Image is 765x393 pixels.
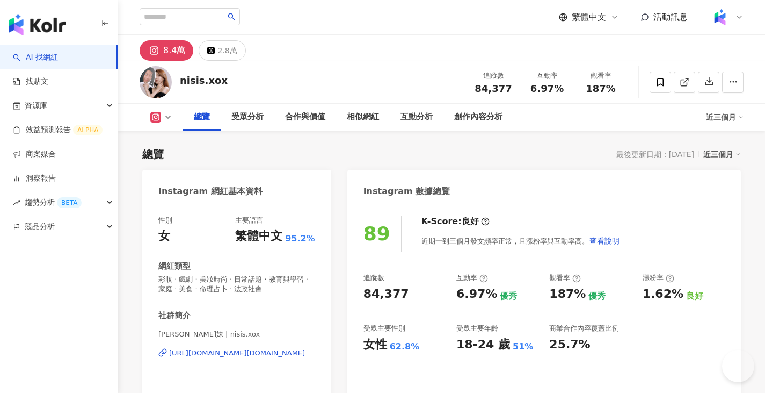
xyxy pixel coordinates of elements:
div: 受眾主要年齡 [456,324,498,333]
div: 觀看率 [549,273,581,283]
a: 洞察報告 [13,173,56,184]
a: 效益預測報告ALPHA [13,125,103,135]
button: 8.4萬 [140,40,193,61]
a: 商案媒合 [13,149,56,160]
div: 總覽 [194,111,210,124]
span: 查看說明 [589,237,620,245]
div: 追蹤數 [473,70,514,81]
div: 84,377 [363,286,409,303]
img: KOL Avatar [140,66,172,98]
span: 活動訊息 [653,12,688,22]
img: Kolr%20app%20icon%20%281%29.png [710,7,730,27]
div: 總覽 [142,147,164,162]
div: 89 [363,223,390,245]
div: 受眾主要性別 [363,324,405,333]
a: 找貼文 [13,76,48,87]
div: 商業合作內容覆蓋比例 [549,324,619,333]
div: 女 [158,228,170,245]
div: 51% [513,341,533,353]
div: nisis.xox [180,74,228,87]
span: [PERSON_NAME]妹 | nisis.xox [158,330,315,339]
div: 互動分析 [400,111,433,124]
div: 187% [549,286,586,303]
div: 最後更新日期：[DATE] [616,150,694,159]
div: 近三個月 [706,109,744,126]
div: 互動率 [527,70,567,81]
div: 良好 [686,290,703,302]
div: 8.4萬 [163,43,185,58]
div: K-Score : [421,216,490,227]
div: 女性 [363,337,387,353]
div: 6.97% [456,286,497,303]
div: Instagram 網紅基本資料 [158,185,263,197]
div: 受眾分析 [231,111,264,124]
span: search [228,13,235,20]
div: 追蹤數 [363,273,384,283]
iframe: Help Scout Beacon - Open [722,350,754,382]
span: 競品分析 [25,215,55,239]
div: 2.8萬 [217,43,237,58]
div: 主要語言 [235,216,263,225]
div: 相似網紅 [347,111,379,124]
a: [URL][DOMAIN_NAME][DOMAIN_NAME] [158,348,315,358]
div: 創作內容分析 [454,111,502,124]
div: 繁體中文 [235,228,282,245]
div: 25.7% [549,337,590,353]
div: 近期一到三個月發文頻率正常，且漲粉率與互動率高。 [421,230,620,252]
div: 性別 [158,216,172,225]
div: 網紅類型 [158,261,191,272]
button: 查看說明 [589,230,620,252]
img: logo [9,14,66,35]
div: 優秀 [500,290,517,302]
span: rise [13,199,20,206]
span: 84,377 [475,83,512,94]
div: 62.8% [390,341,420,353]
div: 合作與價值 [285,111,325,124]
div: 觀看率 [580,70,621,81]
span: 彩妝 · 戲劇 · 美妝時尚 · 日常話題 · 教育與學習 · 家庭 · 美食 · 命理占卜 · 法政社會 [158,275,315,294]
span: 繁體中文 [572,11,606,23]
div: [URL][DOMAIN_NAME][DOMAIN_NAME] [169,348,305,358]
span: 95.2% [285,233,315,245]
button: 2.8萬 [199,40,245,61]
a: searchAI 找網紅 [13,52,58,63]
div: BETA [57,197,82,208]
div: 18-24 歲 [456,337,510,353]
div: Instagram 數據總覽 [363,185,450,197]
div: 優秀 [588,290,606,302]
span: 6.97% [530,83,564,94]
div: 漲粉率 [643,273,674,283]
div: 1.62% [643,286,683,303]
div: 互動率 [456,273,488,283]
div: 近三個月 [703,147,741,161]
span: 資源庫 [25,94,47,118]
span: 趨勢分析 [25,190,82,215]
div: 社群簡介 [158,310,191,321]
div: 良好 [462,216,479,227]
span: 187% [586,83,616,94]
